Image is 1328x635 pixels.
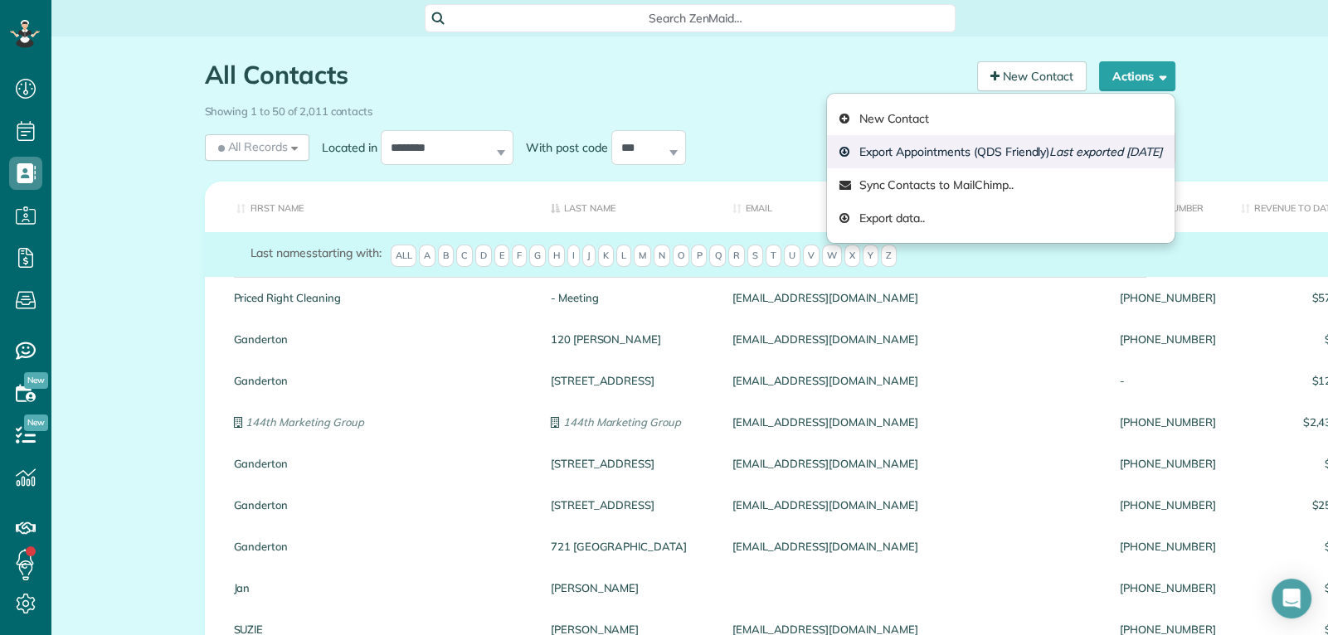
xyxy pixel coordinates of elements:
[720,277,1107,318] div: [EMAIL_ADDRESS][DOMAIN_NAME]
[709,245,726,268] span: Q
[784,245,800,268] span: U
[234,416,526,428] a: 144th Marketing Group
[582,245,596,268] span: J
[844,245,860,268] span: X
[512,245,527,268] span: F
[551,540,708,552] a: 721 [GEOGRAPHIC_DATA]
[391,245,417,268] span: All
[205,97,1175,119] div: Showing 1 to 50 of 2,011 contacts
[1099,61,1175,91] button: Actions
[1272,579,1311,618] div: Open Intercom Messenger
[827,201,1175,235] a: Export data..
[1107,360,1228,401] div: -
[234,499,526,511] a: Ganderton
[720,526,1107,567] div: [EMAIL_ADDRESS][DOMAIN_NAME]
[567,245,580,268] span: I
[747,245,763,268] span: S
[720,318,1107,360] div: [EMAIL_ADDRESS][DOMAIN_NAME]
[827,135,1175,168] a: Export Appointments (QDS Friendly)Last exported [DATE]
[863,245,878,268] span: Y
[234,623,526,635] a: SUZIE
[548,245,565,268] span: H
[1107,443,1228,484] div: [PHONE_NUMBER]
[551,458,708,469] a: [STREET_ADDRESS]
[438,245,454,268] span: B
[475,245,492,268] span: D
[234,458,526,469] a: Ganderton
[309,139,381,156] label: Located in
[881,245,897,268] span: Z
[551,582,708,594] a: [PERSON_NAME]
[720,443,1107,484] div: [EMAIL_ADDRESS][DOMAIN_NAME]
[494,245,509,268] span: E
[551,375,708,386] a: [STREET_ADDRESS]
[234,375,526,386] a: Ganderton
[456,245,473,268] span: C
[1107,526,1228,567] div: [PHONE_NUMBER]
[1107,277,1228,318] div: [PHONE_NUMBER]
[720,182,1107,232] th: Email: activate to sort column ascending
[1049,144,1161,159] em: Last exported [DATE]
[563,415,681,429] em: 144th Marketing Group
[1107,318,1228,360] div: [PHONE_NUMBER]
[654,245,670,268] span: N
[1107,567,1228,608] div: [PHONE_NUMBER]
[234,582,526,594] a: Jan
[251,245,313,260] span: Last names
[1107,401,1228,443] div: [PHONE_NUMBER]
[205,182,538,232] th: First Name: activate to sort column ascending
[234,333,526,345] a: Ganderton
[720,484,1107,526] div: [EMAIL_ADDRESS][DOMAIN_NAME]
[728,245,745,268] span: R
[551,499,708,511] a: [STREET_ADDRESS]
[246,415,363,429] em: 144th Marketing Group
[215,138,289,155] span: All Records
[673,245,689,268] span: O
[803,245,820,268] span: V
[720,360,1107,401] div: [EMAIL_ADDRESS][DOMAIN_NAME]
[598,245,614,268] span: K
[205,61,965,89] h1: All Contacts
[551,292,708,303] a: - Meeting
[1107,484,1228,526] div: [PHONE_NUMBER]
[827,168,1175,201] a: Sync Contacts to MailChimp..
[822,245,842,268] span: W
[766,245,781,268] span: T
[634,245,651,268] span: M
[720,401,1107,443] div: [EMAIL_ADDRESS][DOMAIN_NAME]
[251,245,382,261] label: starting with:
[513,139,611,156] label: With post code
[234,540,526,552] a: Ganderton
[419,245,435,268] span: A
[538,182,720,232] th: Last Name: activate to sort column descending
[234,292,526,303] a: Priced Right Cleaning
[529,245,546,268] span: G
[977,61,1087,91] a: New Contact
[24,372,48,389] span: New
[551,623,708,635] a: [PERSON_NAME]
[827,102,1175,135] a: New Contact
[24,414,48,431] span: New
[551,416,708,428] a: 144th Marketing Group
[616,245,631,268] span: L
[551,333,708,345] a: 120 [PERSON_NAME]
[691,245,707,268] span: P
